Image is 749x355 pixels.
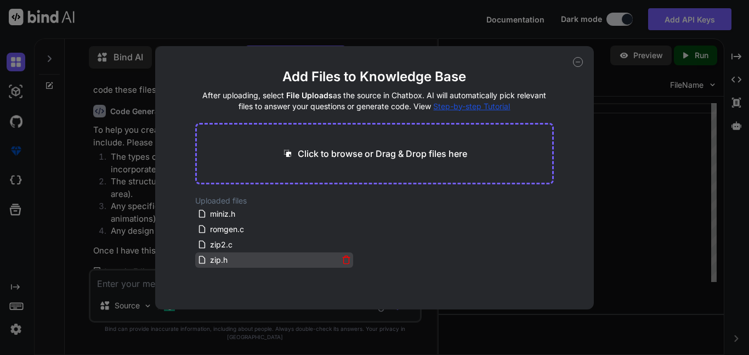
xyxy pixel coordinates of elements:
span: zip.h [209,253,229,267]
span: Step-by-step Tutorial [433,102,510,111]
h2: Uploaded files [195,195,554,206]
span: File Uploads [286,91,333,100]
p: Click to browse or Drag & Drop files here [298,147,467,160]
span: romgen.c [209,223,245,236]
span: miniz.h [209,207,236,221]
h2: Add Files to Knowledge Base [195,68,554,86]
h4: After uploading, select as the source in Chatbox. AI will automatically pick relevant files to an... [195,90,554,112]
span: zip2.c [209,238,234,251]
